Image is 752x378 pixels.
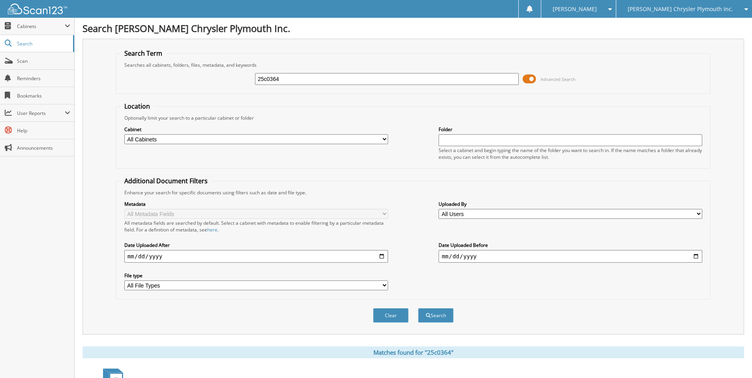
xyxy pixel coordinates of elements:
[17,110,65,117] span: User Reports
[83,346,744,358] div: Matches found for "25c0364"
[17,127,70,134] span: Help
[120,177,212,185] legend: Additional Document Filters
[207,226,218,233] a: here
[439,242,702,248] label: Date Uploaded Before
[17,145,70,151] span: Announcements
[120,102,154,111] legend: Location
[120,189,706,196] div: Enhance your search for specific documents using filters such as date and file type.
[17,58,70,64] span: Scan
[17,40,69,47] span: Search
[83,22,744,35] h1: Search [PERSON_NAME] Chrysler Plymouth Inc.
[120,62,706,68] div: Searches all cabinets, folders, files, metadata, and keywords
[124,220,388,233] div: All metadata fields are searched by default. Select a cabinet with metadata to enable filtering b...
[540,76,576,82] span: Advanced Search
[17,23,65,30] span: Cabinets
[124,250,388,263] input: start
[439,126,702,133] label: Folder
[124,201,388,207] label: Metadata
[418,308,454,323] button: Search
[124,126,388,133] label: Cabinet
[124,272,388,279] label: File type
[553,7,597,11] span: [PERSON_NAME]
[713,340,752,378] iframe: Chat Widget
[439,201,702,207] label: Uploaded By
[124,242,388,248] label: Date Uploaded After
[373,308,409,323] button: Clear
[628,7,733,11] span: [PERSON_NAME] Chrysler Plymouth Inc.
[439,147,702,160] div: Select a cabinet and begin typing the name of the folder you want to search in. If the name match...
[8,4,67,14] img: scan123-logo-white.svg
[120,115,706,121] div: Optionally limit your search to a particular cabinet or folder
[17,75,70,82] span: Reminders
[439,250,702,263] input: end
[17,92,70,99] span: Bookmarks
[120,49,166,58] legend: Search Term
